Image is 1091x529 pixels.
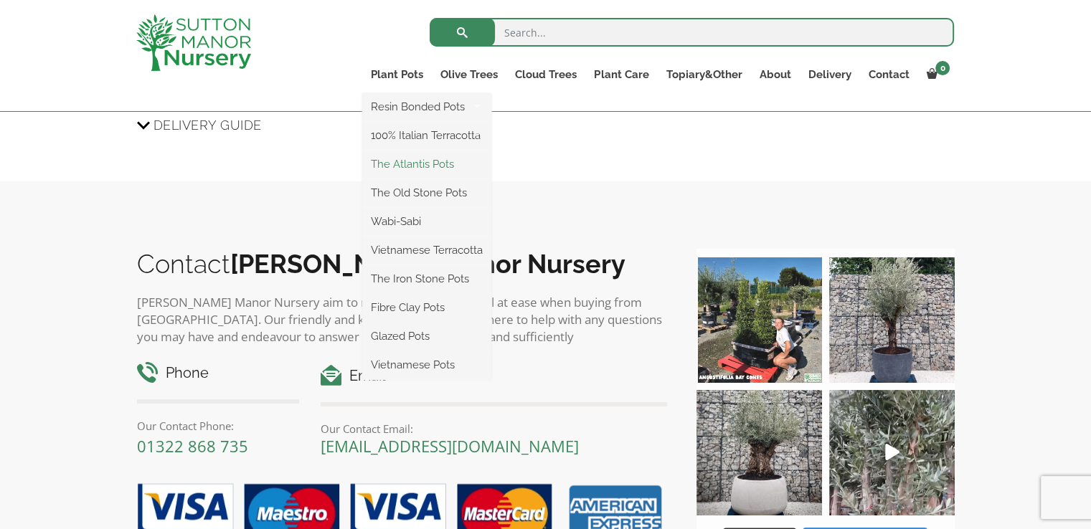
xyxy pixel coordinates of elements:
[321,435,579,457] a: [EMAIL_ADDRESS][DOMAIN_NAME]
[829,390,955,515] a: Play
[362,239,491,261] a: Vietnamese Terracotta
[696,390,822,515] img: Check out this beauty we potted at our nursery today ❤️‍🔥 A huge, ancient gnarled Olive tree plan...
[750,65,799,85] a: About
[362,125,491,146] a: 100% Italian Terracotta
[362,268,491,290] a: The Iron Stone Pots
[885,444,899,460] svg: Play
[137,417,300,434] p: Our Contact Phone:
[362,325,491,347] a: Glazed Pots
[136,14,251,71] img: logo
[430,18,954,47] input: Search...
[657,65,750,85] a: Topiary&Other
[362,65,432,85] a: Plant Pots
[696,257,822,383] img: Our elegant & picturesque Angustifolia Cones are an exquisite addition to your Bay Tree collectio...
[432,65,506,85] a: Olive Trees
[859,65,917,85] a: Contact
[362,153,491,175] a: The Atlantis Pots
[137,294,668,345] p: [PERSON_NAME] Manor Nursery aim to make all customers feel at ease when buying from [GEOGRAPHIC_D...
[829,390,955,515] img: New arrivals Monday morning of beautiful olive trees 🤩🤩 The weather is beautiful this summer, gre...
[799,65,859,85] a: Delivery
[585,65,657,85] a: Plant Care
[362,182,491,204] a: The Old Stone Pots
[137,249,668,279] h2: Contact
[230,249,625,279] b: [PERSON_NAME] Manor Nursery
[137,435,248,457] a: 01322 868 735
[321,420,667,437] p: Our Contact Email:
[362,297,491,318] a: Fibre Clay Pots
[321,365,667,387] h4: Email
[829,257,955,383] img: A beautiful multi-stem Spanish Olive tree potted in our luxurious fibre clay pots 😍😍
[362,354,491,376] a: Vietnamese Pots
[362,96,491,118] a: Resin Bonded Pots
[917,65,954,85] a: 0
[506,65,585,85] a: Cloud Trees
[935,61,950,75] span: 0
[154,112,262,138] span: Delivery Guide
[137,362,300,384] h4: Phone
[362,211,491,232] a: Wabi-Sabi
